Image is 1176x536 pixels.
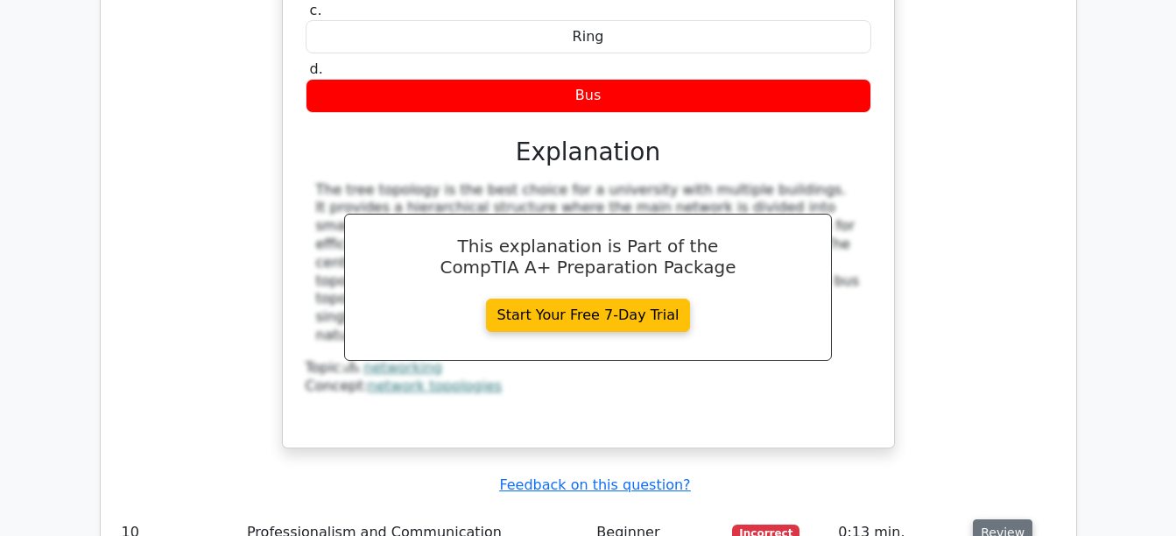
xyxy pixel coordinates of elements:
[368,377,502,394] a: network topologies
[306,359,871,377] div: Topic:
[306,20,871,54] div: Ring
[310,60,323,77] span: d.
[306,377,871,396] div: Concept:
[316,181,861,345] div: The tree topology is the best choice for a university with multiple buildings. It provides a hier...
[316,138,861,167] h3: Explanation
[499,476,690,493] a: Feedback on this question?
[363,359,442,376] a: networking
[306,79,871,113] div: Bus
[486,299,691,332] a: Start Your Free 7-Day Trial
[310,2,322,18] span: c.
